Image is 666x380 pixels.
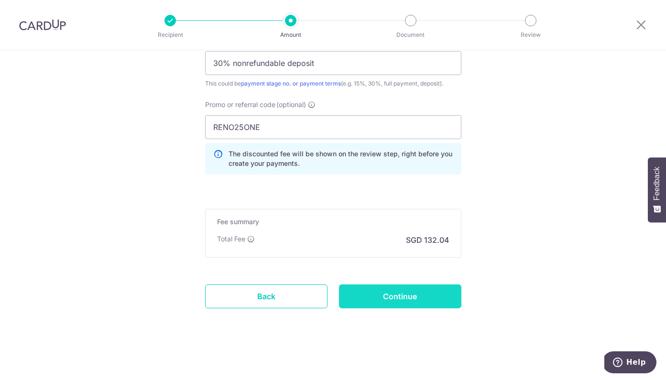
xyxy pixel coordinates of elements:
button: Feedback - Show survey [648,157,666,222]
p: Amount [255,30,326,40]
span: Feedback [653,167,661,200]
img: CardUp [19,19,66,31]
input: Continue [339,284,461,308]
p: The discounted fee will be shown on the review step, right before you create your payments. [229,149,453,168]
a: Back [205,284,328,308]
span: Promo or referral code [205,100,275,109]
iframe: Opens a widget where you can find more information [604,351,656,375]
h5: Fee summary [217,217,449,227]
p: Recipient [135,30,206,40]
p: Document [375,30,446,40]
a: payment stage no. or payment terms [241,80,341,87]
div: This could be (e.g. 15%, 30%, full payment, deposit). [205,79,461,88]
p: SGD 132.04 [406,234,449,246]
p: Total Fee [217,234,245,244]
span: (optional) [276,100,306,109]
p: Review [495,30,566,40]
